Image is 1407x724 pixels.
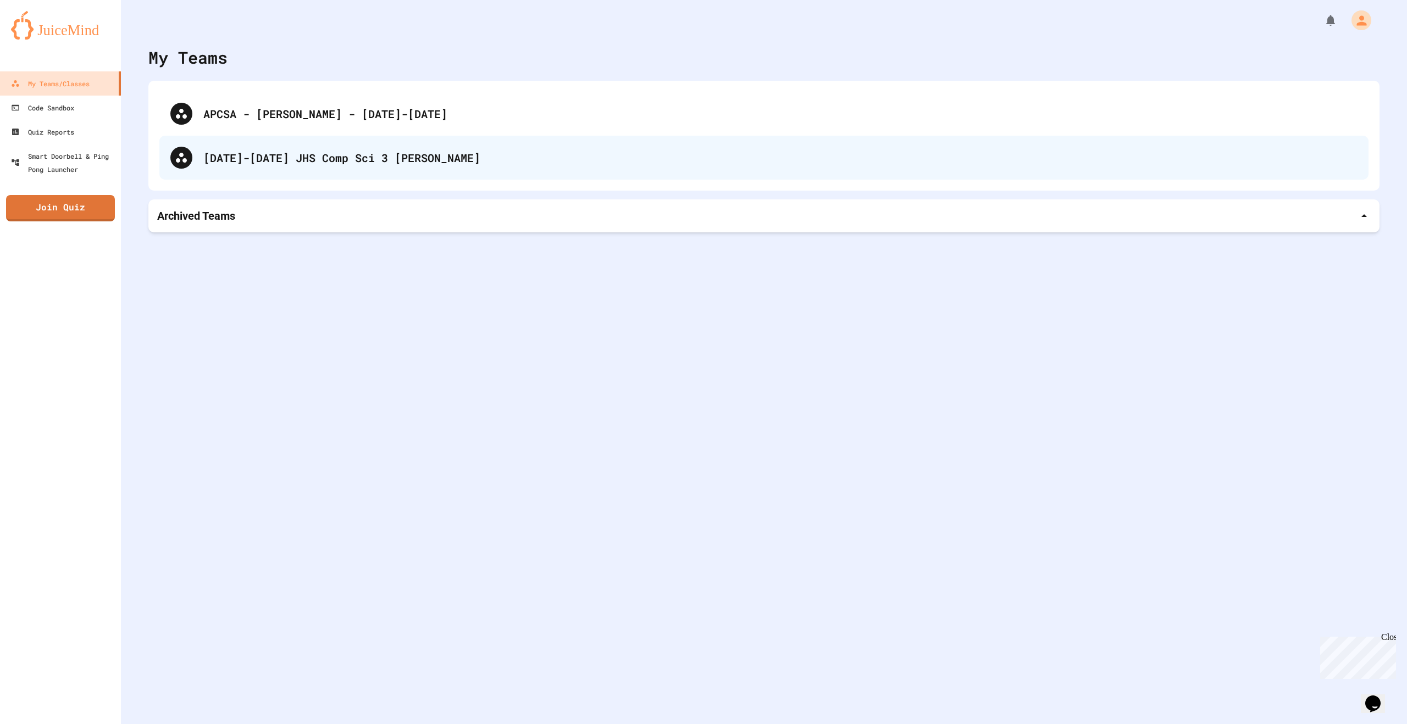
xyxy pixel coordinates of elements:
div: Code Sandbox [11,101,74,114]
div: My Notifications [1304,11,1340,30]
div: My Account [1340,8,1374,33]
a: Join Quiz [6,195,115,221]
p: Archived Teams [157,208,235,224]
div: [DATE]-[DATE] JHS Comp Sci 3 [PERSON_NAME] [159,136,1369,180]
div: Smart Doorbell & Ping Pong Launcher [11,149,117,176]
div: My Teams [148,45,228,70]
div: [DATE]-[DATE] JHS Comp Sci 3 [PERSON_NAME] [203,149,1358,166]
div: Quiz Reports [11,125,74,138]
img: logo-orange.svg [11,11,110,40]
iframe: chat widget [1316,632,1396,679]
div: APCSA - [PERSON_NAME] - [DATE]-[DATE] [203,105,1358,122]
div: My Teams/Classes [11,77,90,90]
iframe: chat widget [1361,680,1396,713]
div: Chat with us now!Close [4,4,76,70]
div: APCSA - [PERSON_NAME] - [DATE]-[DATE] [159,92,1369,136]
